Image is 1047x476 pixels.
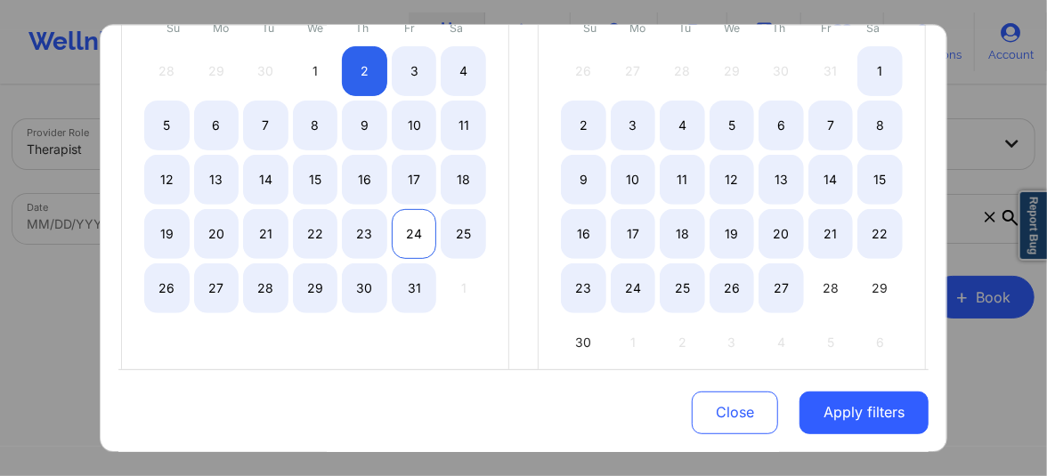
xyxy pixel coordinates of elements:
[821,21,832,35] abbr: Friday
[213,21,229,35] abbr: Monday
[808,101,854,150] div: Fri Nov 07 2025
[392,209,437,259] div: Fri Oct 24 2025
[342,263,387,313] div: Thu Oct 30 2025
[660,155,705,205] div: Tue Nov 11 2025
[759,101,804,150] div: Thu Nov 06 2025
[710,101,755,150] div: Wed Nov 05 2025
[660,209,705,259] div: Tue Nov 18 2025
[243,155,288,205] div: Tue Oct 14 2025
[857,155,903,205] div: Sat Nov 15 2025
[441,46,486,96] div: Sat Oct 04 2025
[392,46,437,96] div: Fri Oct 03 2025
[342,209,387,259] div: Thu Oct 23 2025
[759,209,804,259] div: Thu Nov 20 2025
[441,101,486,150] div: Sat Oct 11 2025
[342,46,387,96] div: Thu Oct 02 2025
[441,209,486,259] div: Sat Oct 25 2025
[293,46,338,96] div: Wed Oct 01 2025
[808,263,854,313] div: Fri Nov 28 2025
[441,155,486,205] div: Sat Oct 18 2025
[144,101,190,150] div: Sun Oct 05 2025
[692,391,778,433] button: Close
[194,263,239,313] div: Mon Oct 27 2025
[392,101,437,150] div: Fri Oct 10 2025
[773,21,786,35] abbr: Thursday
[561,209,606,259] div: Sun Nov 16 2025
[660,263,705,313] div: Tue Nov 25 2025
[611,155,656,205] div: Mon Nov 10 2025
[342,155,387,205] div: Thu Oct 16 2025
[857,101,903,150] div: Sat Nov 08 2025
[867,21,881,35] abbr: Saturday
[584,21,597,35] abbr: Sunday
[392,155,437,205] div: Fri Oct 17 2025
[262,21,274,35] abbr: Tuesday
[678,21,691,35] abbr: Tuesday
[710,155,755,205] div: Wed Nov 12 2025
[167,21,181,35] abbr: Sunday
[799,391,929,433] button: Apply filters
[243,209,288,259] div: Tue Oct 21 2025
[356,21,369,35] abbr: Thursday
[243,101,288,150] div: Tue Oct 07 2025
[450,21,464,35] abbr: Saturday
[808,155,854,205] div: Fri Nov 14 2025
[307,21,323,35] abbr: Wednesday
[710,209,755,259] div: Wed Nov 19 2025
[857,46,903,96] div: Sat Nov 01 2025
[293,101,338,150] div: Wed Oct 08 2025
[808,209,854,259] div: Fri Nov 21 2025
[144,263,190,313] div: Sun Oct 26 2025
[293,155,338,205] div: Wed Oct 15 2025
[342,101,387,150] div: Thu Oct 09 2025
[710,263,755,313] div: Wed Nov 26 2025
[243,263,288,313] div: Tue Oct 28 2025
[293,209,338,259] div: Wed Oct 22 2025
[561,318,606,367] div: Sun Nov 30 2025
[611,263,656,313] div: Mon Nov 24 2025
[194,155,239,205] div: Mon Oct 13 2025
[194,209,239,259] div: Mon Oct 20 2025
[392,263,437,313] div: Fri Oct 31 2025
[561,101,606,150] div: Sun Nov 02 2025
[561,155,606,205] div: Sun Nov 09 2025
[759,155,804,205] div: Thu Nov 13 2025
[611,209,656,259] div: Mon Nov 17 2025
[144,155,190,205] div: Sun Oct 12 2025
[660,101,705,150] div: Tue Nov 04 2025
[611,101,656,150] div: Mon Nov 03 2025
[561,263,606,313] div: Sun Nov 23 2025
[724,21,740,35] abbr: Wednesday
[293,263,338,313] div: Wed Oct 29 2025
[194,101,239,150] div: Mon Oct 06 2025
[144,209,190,259] div: Sun Oct 19 2025
[629,21,645,35] abbr: Monday
[857,263,903,313] div: Sat Nov 29 2025
[759,263,804,313] div: Thu Nov 27 2025
[857,209,903,259] div: Sat Nov 22 2025
[404,21,415,35] abbr: Friday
